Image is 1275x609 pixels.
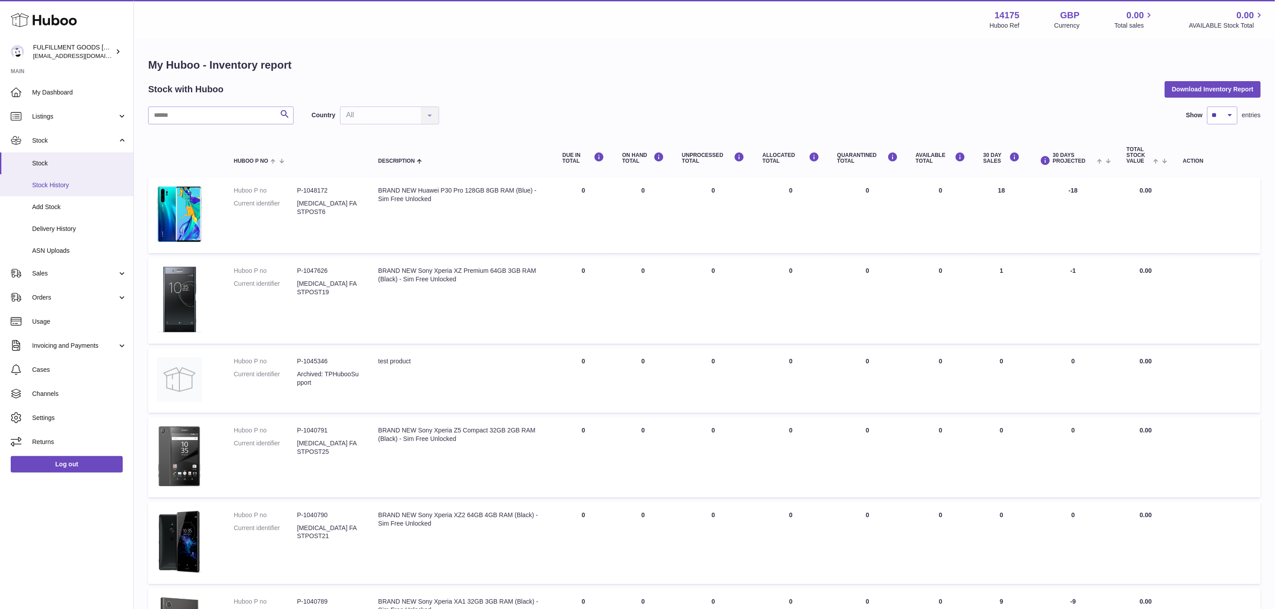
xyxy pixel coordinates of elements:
[1114,21,1154,30] span: Total sales
[673,348,753,413] td: 0
[673,258,753,344] td: 0
[234,597,297,606] dt: Huboo P no
[297,597,361,606] dd: P-1040789
[32,342,117,350] span: Invoicing and Payments
[1055,21,1080,30] div: Currency
[1127,9,1144,21] span: 0.00
[553,258,613,344] td: 0
[1053,152,1095,164] span: 30 DAYS PROJECTED
[32,317,127,326] span: Usage
[32,181,127,189] span: Stock History
[1029,258,1117,344] td: -1
[32,390,127,398] span: Channels
[234,357,297,366] dt: Huboo P no
[11,456,123,472] a: Log out
[866,267,869,274] span: 0
[32,88,127,97] span: My Dashboard
[297,267,361,275] dd: P-1047626
[378,511,544,528] div: BRAND NEW Sony Xperia XZ2 64GB 4GB RAM (Black) - Sim Free Unlocked
[613,258,673,344] td: 0
[234,524,297,541] dt: Current identifier
[907,177,975,253] td: 0
[975,177,1029,253] td: 18
[673,177,753,253] td: 0
[1140,358,1152,365] span: 0.00
[297,280,361,296] dd: [MEDICAL_DATA] FASTPOST19
[622,152,664,164] div: ON HAND Total
[682,152,744,164] div: UNPROCESSED Total
[754,258,828,344] td: 0
[866,358,869,365] span: 0
[378,426,544,443] div: BRAND NEW Sony Xperia Z5 Compact 32GB 2GB RAM (Black) - Sim Free Unlocked
[32,203,127,211] span: Add Stock
[234,439,297,456] dt: Current identifier
[297,511,361,519] dd: P-1040790
[157,357,202,402] img: product image
[1140,427,1152,434] span: 0.00
[378,357,544,366] div: test product
[1060,9,1080,21] strong: GBP
[1140,511,1152,518] span: 0.00
[148,83,224,95] h2: Stock with Huboo
[234,426,297,435] dt: Huboo P no
[33,43,113,60] div: FULFILLMENT GOODS [GEOGRAPHIC_DATA]
[157,267,202,333] img: product image
[234,370,297,387] dt: Current identifier
[1029,417,1117,498] td: 0
[157,186,202,242] img: product image
[995,9,1020,21] strong: 14175
[975,348,1029,413] td: 0
[32,366,127,374] span: Cases
[613,348,673,413] td: 0
[907,258,975,344] td: 0
[763,152,819,164] div: ALLOCATED Total
[975,258,1029,344] td: 1
[866,427,869,434] span: 0
[32,225,127,233] span: Delivery History
[975,417,1029,498] td: 0
[32,269,117,278] span: Sales
[11,45,24,58] img: sales@fulfillmentgoodsuk.com
[297,357,361,366] dd: P-1045346
[754,177,828,253] td: 0
[1114,9,1154,30] a: 0.00 Total sales
[157,426,202,486] img: product image
[234,267,297,275] dt: Huboo P no
[1186,111,1203,119] label: Show
[990,21,1020,30] div: Huboo Ref
[754,348,828,413] td: 0
[866,187,869,194] span: 0
[378,186,544,203] div: BRAND NEW Huawei P30 Pro 128GB 8GB RAM (Blue) - Sim Free Unlocked
[1127,147,1151,165] span: Total stock value
[234,280,297,296] dt: Current identifier
[297,439,361,456] dd: [MEDICAL_DATA] FASTPOST25
[866,598,869,605] span: 0
[1029,502,1117,584] td: 0
[1165,81,1261,97] button: Download Inventory Report
[297,199,361,216] dd: [MEDICAL_DATA] FASTPOST6
[562,152,604,164] div: DUE IN TOTAL
[754,417,828,498] td: 0
[1189,21,1264,30] span: AVAILABLE Stock Total
[33,52,131,59] span: [EMAIL_ADDRESS][DOMAIN_NAME]
[613,177,673,253] td: 0
[32,112,117,121] span: Listings
[1140,187,1152,194] span: 0.00
[1140,267,1152,274] span: 0.00
[378,267,544,284] div: BRAND NEW Sony Xperia XZ Premium 64GB 3GB RAM (Black) - Sim Free Unlocked
[234,511,297,519] dt: Huboo P no
[1183,158,1252,164] div: Action
[378,158,415,164] span: Description
[1237,9,1254,21] span: 0.00
[553,177,613,253] td: 0
[234,199,297,216] dt: Current identifier
[1140,598,1152,605] span: 0.00
[916,152,966,164] div: AVAILABLE Total
[866,511,869,518] span: 0
[234,186,297,195] dt: Huboo P no
[907,417,975,498] td: 0
[754,502,828,584] td: 0
[984,152,1020,164] div: 30 DAY SALES
[297,186,361,195] dd: P-1048172
[553,348,613,413] td: 0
